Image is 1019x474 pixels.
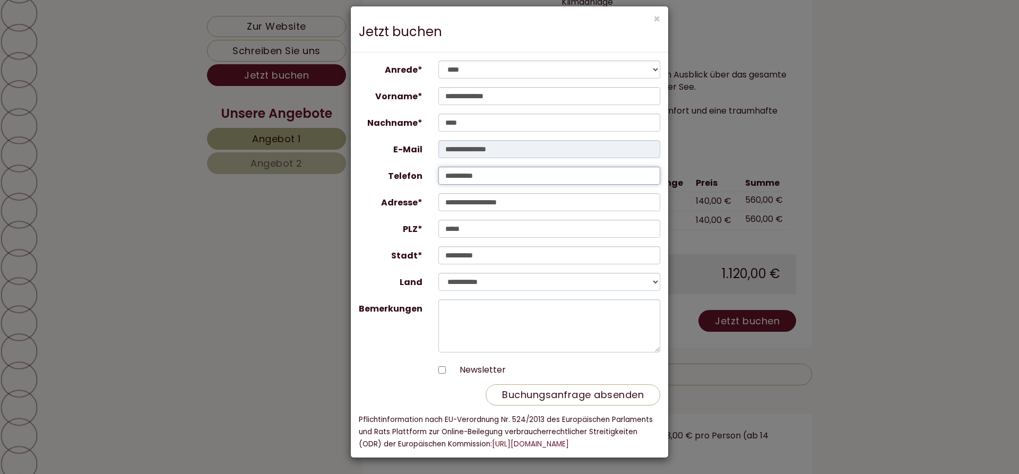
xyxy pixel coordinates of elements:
[351,246,430,262] label: Stadt*
[653,13,660,24] button: ×
[351,167,430,183] label: Telefon
[351,61,430,76] label: Anrede*
[351,299,430,315] label: Bemerkungen
[359,25,660,39] h3: Jetzt buchen
[16,33,184,41] div: Hotel Tenz
[351,193,430,209] label: Adresse*
[348,277,418,298] button: Senden
[351,114,430,130] label: Nachname*
[359,415,653,449] small: Pflichtinformation nach EU-Verordnung Nr. 524/2013 des Europäischen Parlaments und Rats Plattform...
[8,31,189,63] div: Guten Tag, wie können wir Ihnen helfen?
[16,54,184,61] small: 15:54
[351,273,430,289] label: Land
[449,364,506,376] label: Newsletter
[486,384,660,406] button: Buchungsanfrage absenden
[351,140,430,156] label: E-Mail
[179,8,239,25] div: Mittwoch
[492,439,569,449] a: [URL][DOMAIN_NAME]
[351,87,430,103] label: Vorname*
